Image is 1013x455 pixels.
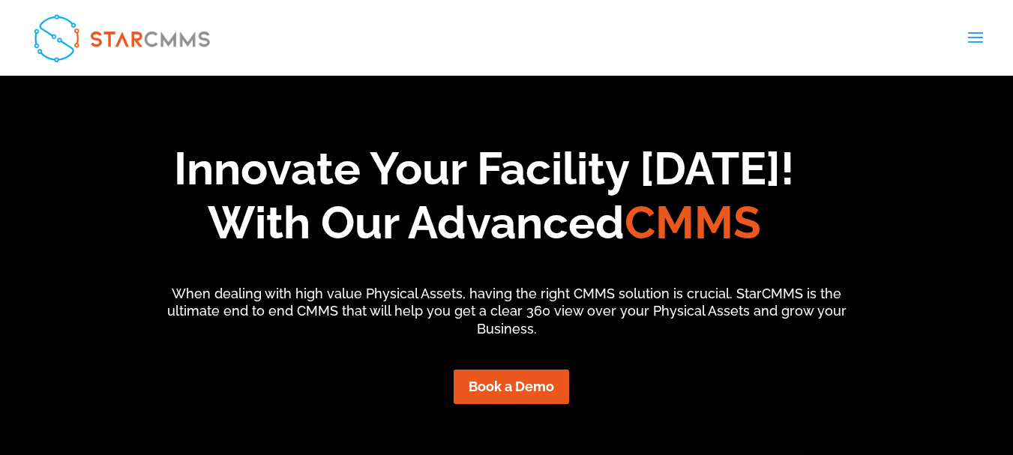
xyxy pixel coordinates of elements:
[153,285,860,338] p: When dealing with high value Physical Assets, having the right CMMS solution is crucial. StarCMMS...
[625,196,761,249] span: CMMS
[454,370,569,403] a: Book a Demo
[938,383,1013,455] iframe: Chat Widget
[25,6,218,69] img: StarCMMS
